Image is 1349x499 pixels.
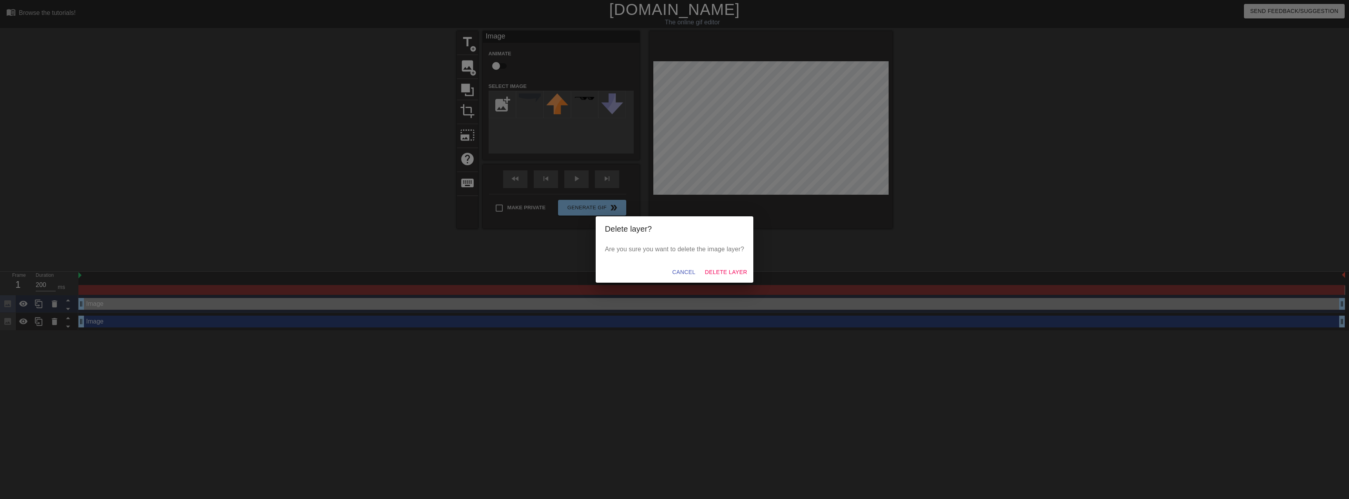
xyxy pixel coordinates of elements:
[672,267,695,277] span: Cancel
[702,265,750,280] button: Delete Layer
[605,245,744,254] p: Are you sure you want to delete the image layer?
[605,223,744,235] h2: Delete layer?
[705,267,747,277] span: Delete Layer
[669,265,698,280] button: Cancel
